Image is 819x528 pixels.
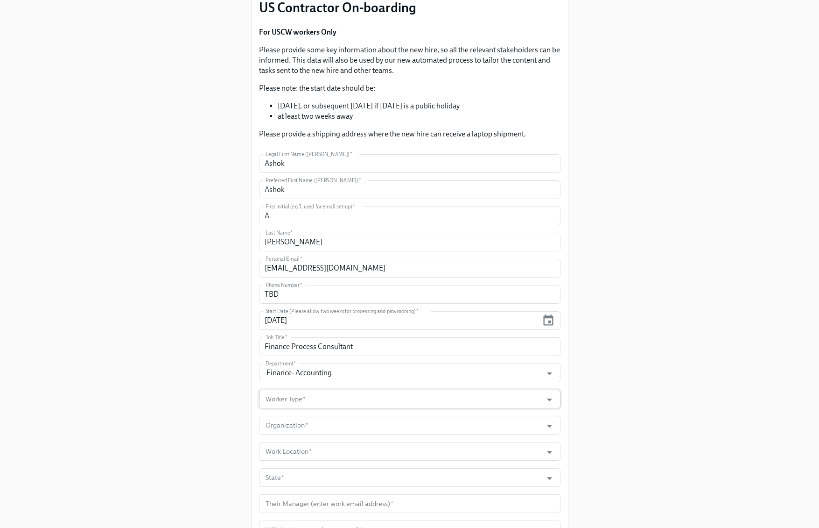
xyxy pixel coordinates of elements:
button: Open [542,471,557,485]
strong: For USCW workers Only [259,28,336,36]
p: Please provide some key information about the new hire, so all the relevant stakeholders can be i... [259,45,560,76]
button: Open [542,445,557,459]
p: Please provide a shipping address where the new hire can receive a laptop shipment. [259,129,560,139]
button: Open [542,419,557,433]
li: at least two weeks away [278,111,560,121]
button: Open [542,366,557,381]
button: Open [542,392,557,407]
p: Please note: the start date should be: [259,83,560,93]
input: MM/DD/YYYY [259,311,539,330]
li: [DATE], or subsequent [DATE] if [DATE] is a public holiday [278,101,560,111]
